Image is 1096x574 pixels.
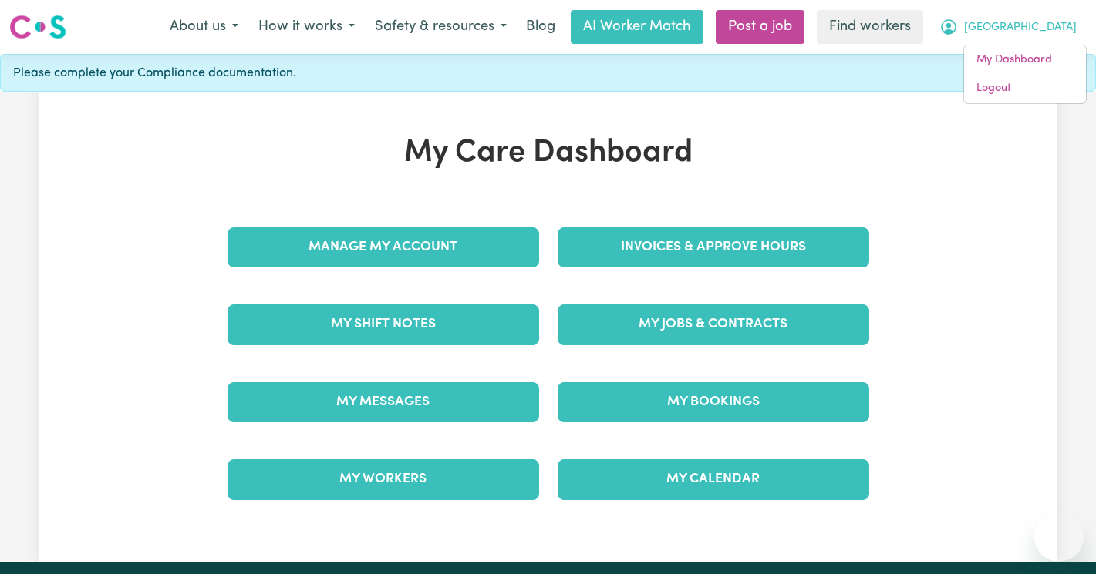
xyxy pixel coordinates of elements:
[9,9,66,45] a: Careseekers logo
[716,10,804,44] a: Post a job
[13,64,296,82] span: Please complete your Compliance documentation.
[517,10,565,44] a: Blog
[218,135,878,172] h1: My Care Dashboard
[964,19,1077,36] span: [GEOGRAPHIC_DATA]
[964,45,1086,75] a: My Dashboard
[963,45,1087,104] div: My Account
[558,304,869,344] a: My Jobs & Contracts
[964,74,1086,103] a: Logout
[929,11,1087,43] button: My Account
[571,10,703,44] a: AI Worker Match
[228,304,539,344] a: My Shift Notes
[558,459,869,499] a: My Calendar
[228,382,539,422] a: My Messages
[9,13,66,41] img: Careseekers logo
[558,382,869,422] a: My Bookings
[817,10,923,44] a: Find workers
[160,11,248,43] button: About us
[1034,512,1084,562] iframe: Button to launch messaging window
[248,11,365,43] button: How it works
[228,459,539,499] a: My Workers
[228,227,539,267] a: Manage My Account
[558,227,869,267] a: Invoices & Approve Hours
[365,11,517,43] button: Safety & resources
